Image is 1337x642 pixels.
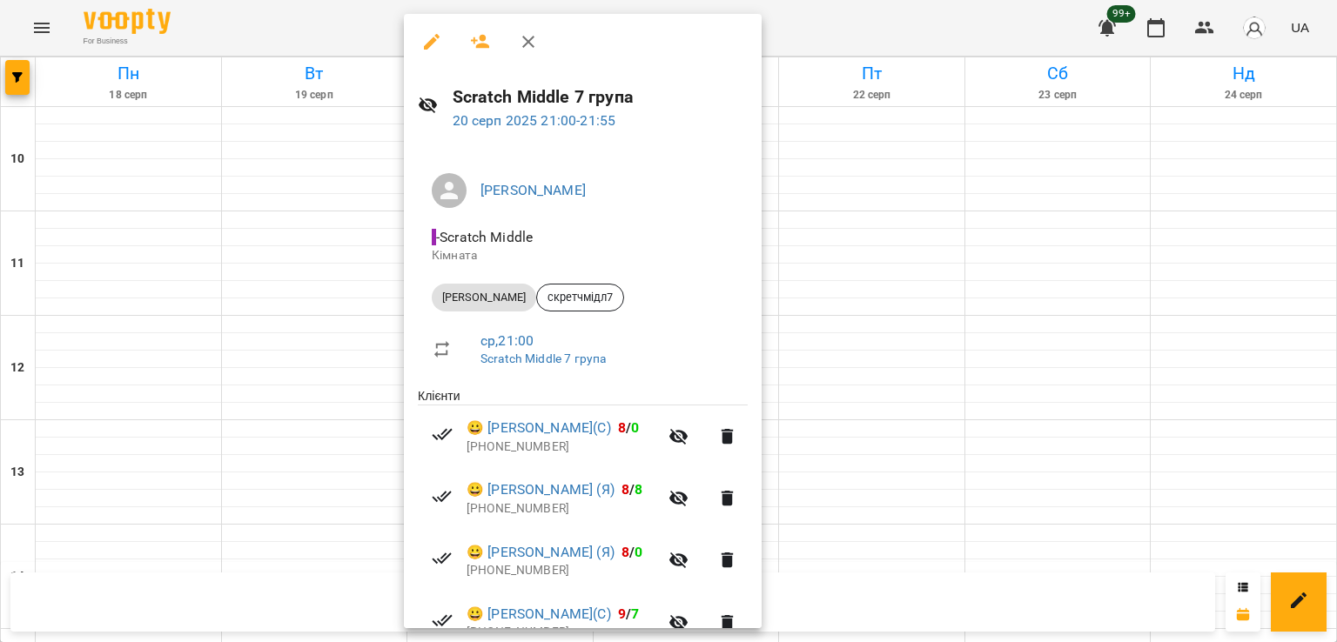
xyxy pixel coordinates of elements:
a: Scratch Middle 7 група [480,351,606,365]
h6: Scratch Middle 7 група [453,84,749,110]
span: 8 [621,544,629,560]
span: 0 [631,419,639,436]
b: / [621,481,642,498]
span: 8 [618,419,626,436]
svg: Візит сплачено [432,610,453,631]
svg: Візит сплачено [432,424,453,445]
span: 9 [618,605,626,622]
svg: Візит сплачено [432,548,453,569]
p: Кімната [432,247,734,264]
p: [PHONE_NUMBER] [467,624,658,641]
b: / [621,544,642,560]
a: 😀 [PERSON_NAME] (Я) [467,542,615,563]
span: 8 [621,481,629,498]
a: ср , 21:00 [480,332,534,349]
span: скретчмідл7 [537,290,623,305]
span: [PERSON_NAME] [432,290,536,305]
a: 😀 [PERSON_NAME](С) [467,418,611,438]
span: 8 [635,481,642,498]
p: [PHONE_NUMBER] [467,562,658,579]
span: - Scratch Middle [432,229,536,245]
span: 7 [631,605,639,622]
a: 😀 [PERSON_NAME] (Я) [467,479,615,500]
svg: Візит сплачено [432,486,453,507]
p: [PHONE_NUMBER] [467,438,658,456]
div: скретчмідл7 [536,284,624,311]
span: 0 [635,544,642,560]
b: / [618,605,639,622]
a: 20 серп 2025 21:00-21:55 [453,112,616,129]
a: 😀 [PERSON_NAME](С) [467,604,611,625]
p: [PHONE_NUMBER] [467,500,658,518]
b: / [618,419,639,436]
a: [PERSON_NAME] [480,182,586,198]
